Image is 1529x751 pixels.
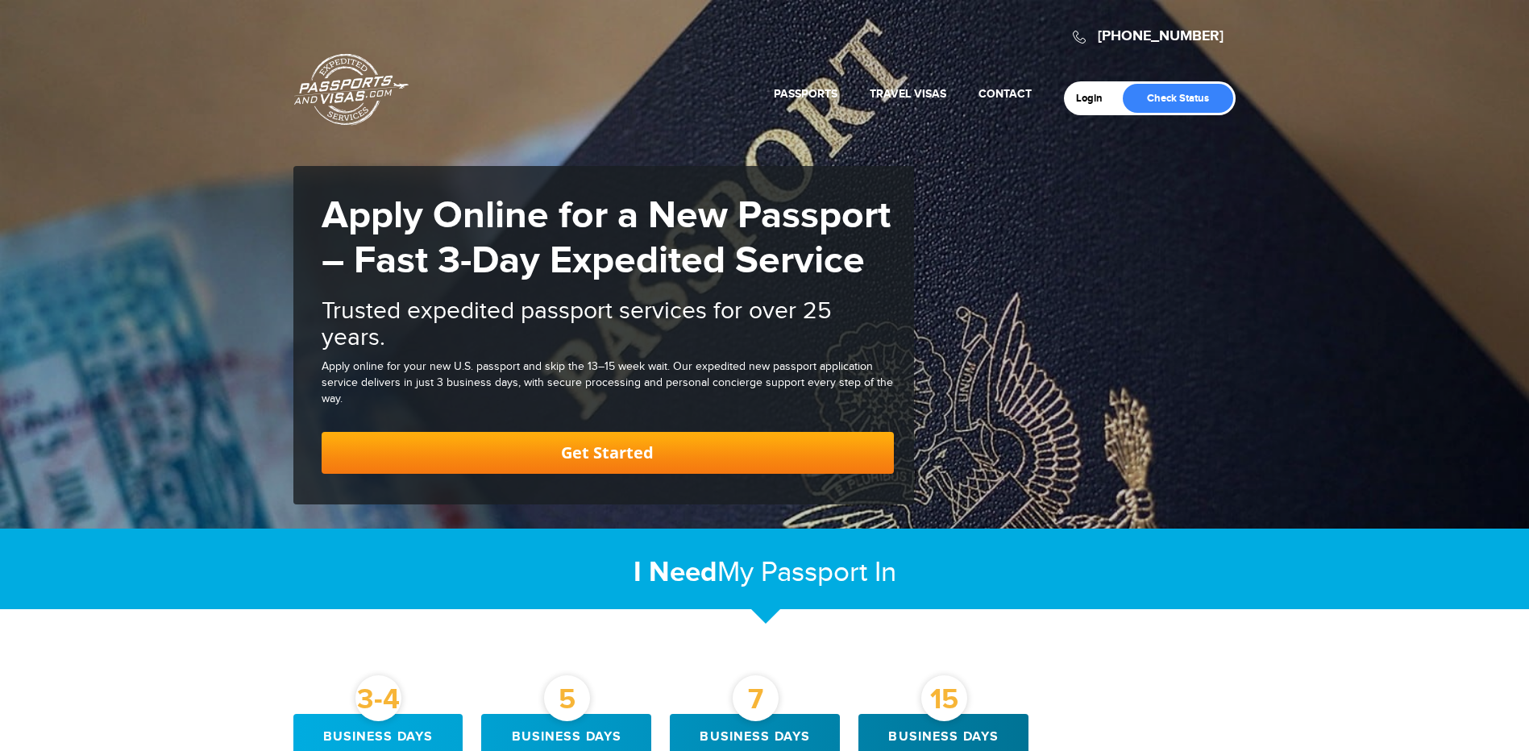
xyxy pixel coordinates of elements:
[322,193,891,284] strong: Apply Online for a New Passport – Fast 3-Day Expedited Service
[978,87,1032,101] a: Contact
[634,555,717,590] strong: I Need
[1076,92,1114,105] a: Login
[1123,84,1233,113] a: Check Status
[870,87,946,101] a: Travel Visas
[544,675,590,721] div: 5
[322,298,894,351] h2: Trusted expedited passport services for over 25 years.
[1098,27,1224,45] a: [PHONE_NUMBER]
[355,675,401,721] div: 3-4
[733,675,779,721] div: 7
[921,675,967,721] div: 15
[322,432,894,474] a: Get Started
[293,555,1236,590] h2: My
[294,53,409,126] a: Passports & [DOMAIN_NAME]
[774,87,837,101] a: Passports
[761,556,896,589] span: Passport In
[322,359,894,408] div: Apply online for your new U.S. passport and skip the 13–15 week wait. Our expedited new passport ...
